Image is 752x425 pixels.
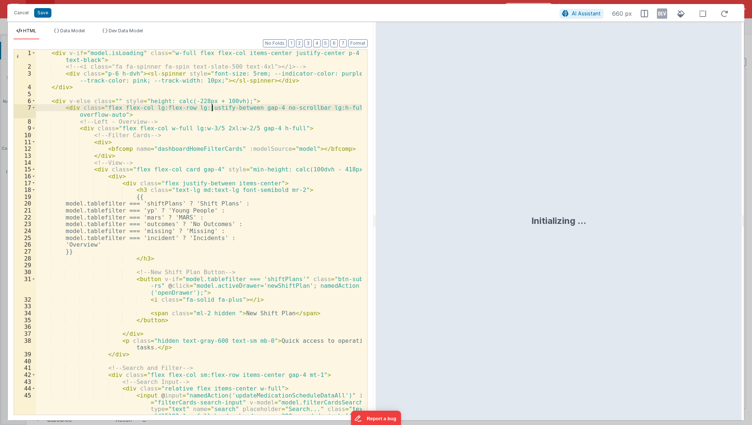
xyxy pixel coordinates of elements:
[14,337,36,351] div: 38
[14,235,36,241] div: 25
[14,262,36,269] div: 29
[14,193,36,200] div: 19
[14,255,36,262] div: 28
[14,84,36,91] div: 4
[14,50,36,63] div: 1
[612,9,632,18] span: 660 px
[14,228,36,235] div: 24
[313,39,321,47] button: 4
[14,378,36,385] div: 43
[14,166,36,173] div: 15
[14,180,36,187] div: 17
[14,139,36,146] div: 11
[348,39,368,47] button: Format
[531,215,586,227] div: Initializing ...
[330,39,338,47] button: 6
[304,39,312,47] button: 3
[14,173,36,180] div: 16
[14,269,36,276] div: 30
[14,159,36,166] div: 14
[14,330,36,337] div: 37
[14,118,36,125] div: 8
[14,241,36,248] div: 26
[14,385,36,392] div: 44
[339,39,347,47] button: 7
[14,296,36,303] div: 32
[14,358,36,365] div: 40
[14,310,36,317] div: 34
[14,186,36,193] div: 18
[14,98,36,105] div: 6
[14,70,36,84] div: 3
[14,364,36,371] div: 41
[60,28,85,33] span: Data Model
[296,39,303,47] button: 2
[322,39,329,47] button: 5
[14,104,36,118] div: 7
[14,303,36,310] div: 33
[288,39,294,47] button: 1
[14,214,36,221] div: 22
[14,221,36,228] div: 23
[14,132,36,139] div: 10
[14,317,36,324] div: 35
[572,10,601,17] span: AI Assistant
[23,28,36,33] span: HTML
[560,9,603,18] button: AI Assistant
[14,125,36,132] div: 9
[14,200,36,207] div: 20
[14,351,36,358] div: 39
[10,8,32,18] button: Cancel
[34,8,51,18] button: Save
[14,152,36,159] div: 13
[14,276,36,296] div: 31
[14,63,36,70] div: 2
[14,323,36,330] div: 36
[14,248,36,255] div: 27
[109,28,143,33] span: Dev Data Model
[14,207,36,214] div: 21
[263,39,287,47] button: No Folds
[14,145,36,152] div: 12
[14,91,36,98] div: 5
[14,371,36,378] div: 42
